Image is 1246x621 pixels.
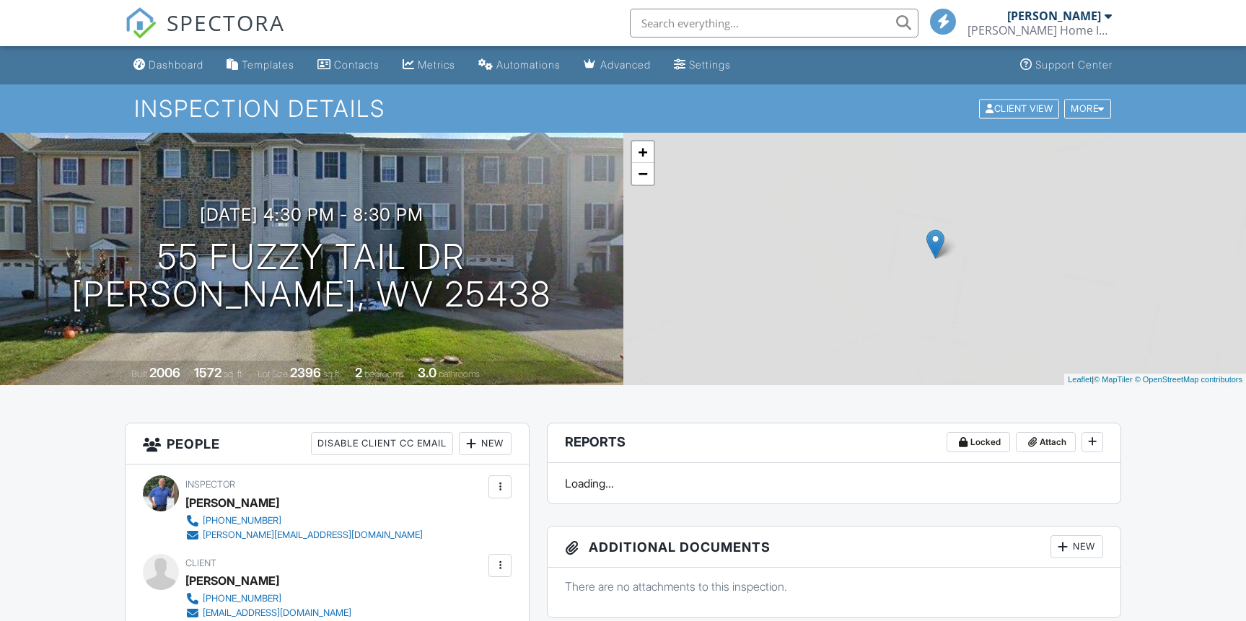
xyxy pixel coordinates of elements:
[439,369,480,379] span: bathrooms
[548,527,1120,568] h3: Additional Documents
[355,365,362,380] div: 2
[312,52,385,79] a: Contacts
[203,593,281,604] div: [PHONE_NUMBER]
[600,58,651,71] div: Advanced
[632,141,654,163] a: Zoom in
[473,52,566,79] a: Automations (Basic)
[323,369,341,379] span: sq.ft.
[1064,374,1246,386] div: |
[194,365,221,380] div: 1572
[1007,9,1101,23] div: [PERSON_NAME]
[459,432,512,455] div: New
[364,369,404,379] span: bedrooms
[1064,99,1111,118] div: More
[1135,375,1242,384] a: © OpenStreetMap contributors
[258,369,288,379] span: Lot Size
[167,7,285,38] span: SPECTORA
[221,52,300,79] a: Templates
[224,369,244,379] span: sq. ft.
[578,52,657,79] a: Advanced
[334,58,379,71] div: Contacts
[418,58,455,71] div: Metrics
[1068,375,1092,384] a: Leaflet
[185,606,351,620] a: [EMAIL_ADDRESS][DOMAIN_NAME]
[1050,535,1103,558] div: New
[149,58,203,71] div: Dashboard
[397,52,461,79] a: Metrics
[311,432,453,455] div: Disable Client CC Email
[125,7,157,39] img: The Best Home Inspection Software - Spectora
[149,365,180,380] div: 2006
[290,365,321,380] div: 2396
[185,591,351,606] a: [PHONE_NUMBER]
[134,96,1113,121] h1: Inspection Details
[185,528,423,542] a: [PERSON_NAME][EMAIL_ADDRESS][DOMAIN_NAME]
[185,570,279,591] div: [PERSON_NAME]
[203,607,351,619] div: [EMAIL_ADDRESS][DOMAIN_NAME]
[668,52,737,79] a: Settings
[565,578,1103,594] p: There are no attachments to this inspection.
[1035,58,1113,71] div: Support Center
[185,492,279,514] div: [PERSON_NAME]
[128,52,209,79] a: Dashboard
[630,9,918,38] input: Search everything...
[203,515,281,527] div: [PHONE_NUMBER]
[496,58,561,71] div: Automations
[203,529,423,541] div: [PERSON_NAME][EMAIL_ADDRESS][DOMAIN_NAME]
[71,238,551,314] h1: 55 Fuzzy Tail Dr [PERSON_NAME], WV 25438
[632,163,654,185] a: Zoom out
[125,19,285,50] a: SPECTORA
[418,365,436,380] div: 3.0
[185,479,235,490] span: Inspector
[185,558,216,568] span: Client
[200,205,424,224] h3: [DATE] 4:30 pm - 8:30 pm
[979,99,1059,118] div: Client View
[131,369,147,379] span: Built
[689,58,731,71] div: Settings
[126,423,530,464] h3: People
[1094,375,1133,384] a: © MapTiler
[185,514,423,528] a: [PHONE_NUMBER]
[242,58,294,71] div: Templates
[1014,52,1118,79] a: Support Center
[968,23,1112,38] div: Alwin Home Inspection LLC
[978,102,1063,113] a: Client View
